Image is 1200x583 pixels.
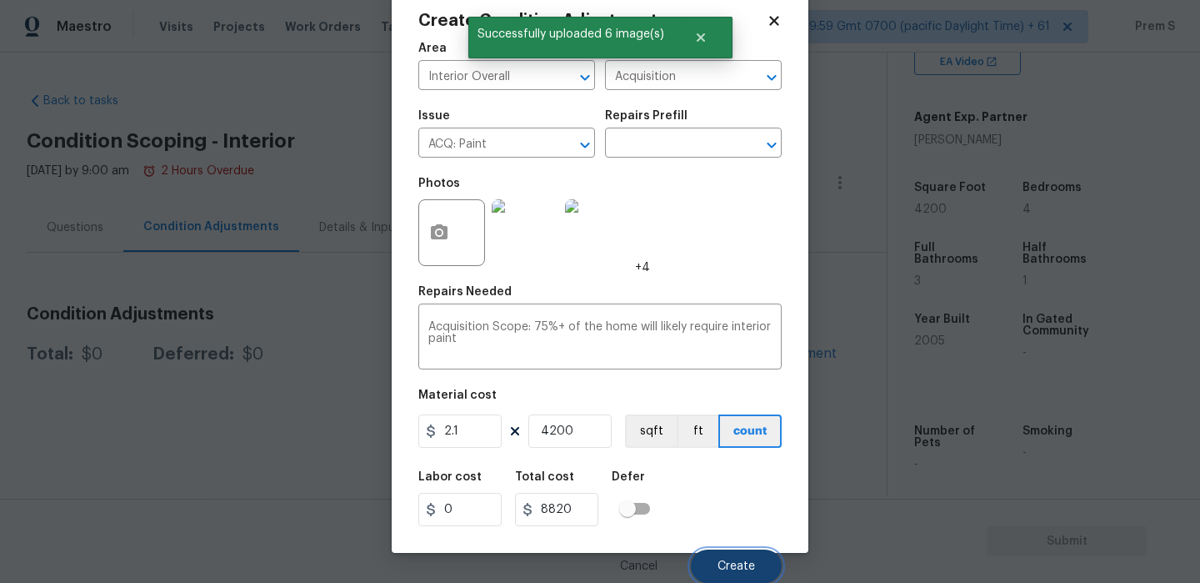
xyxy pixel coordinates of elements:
[605,110,687,122] h5: Repairs Prefill
[612,471,645,483] h5: Defer
[418,390,497,401] h5: Material cost
[418,471,482,483] h5: Labor cost
[573,66,597,89] button: Open
[515,471,574,483] h5: Total cost
[418,178,460,189] h5: Photos
[691,550,782,583] button: Create
[593,550,684,583] button: Cancel
[717,560,755,573] span: Create
[635,259,650,276] span: +4
[760,66,783,89] button: Open
[418,13,767,29] h2: Create Condition Adjustment
[418,43,447,54] h5: Area
[673,21,728,54] button: Close
[573,133,597,157] button: Open
[468,17,673,52] span: Successfully uploaded 6 image(s)
[418,286,512,298] h5: Repairs Needed
[418,110,450,122] h5: Issue
[625,415,677,448] button: sqft
[677,415,718,448] button: ft
[760,133,783,157] button: Open
[620,560,657,573] span: Cancel
[718,415,782,448] button: count
[428,321,772,356] textarea: Acquisition Scope: 75%+ of the home will likely require interior paint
